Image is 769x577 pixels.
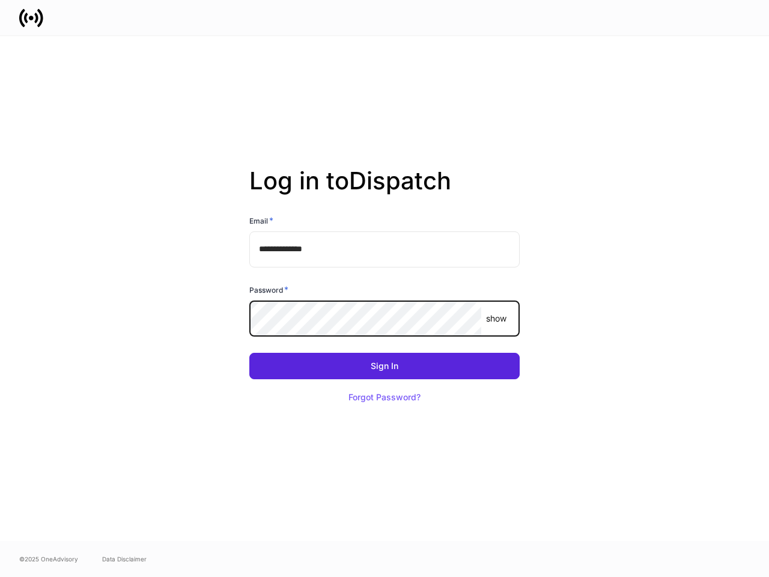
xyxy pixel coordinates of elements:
h2: Log in to Dispatch [249,166,520,215]
h6: Password [249,284,288,296]
a: Data Disclaimer [102,554,147,564]
div: Sign In [371,362,398,370]
p: show [486,313,506,325]
button: Sign In [249,353,520,379]
span: © 2025 OneAdvisory [19,554,78,564]
h6: Email [249,215,273,227]
button: Forgot Password? [333,384,436,411]
div: Forgot Password? [348,393,421,401]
